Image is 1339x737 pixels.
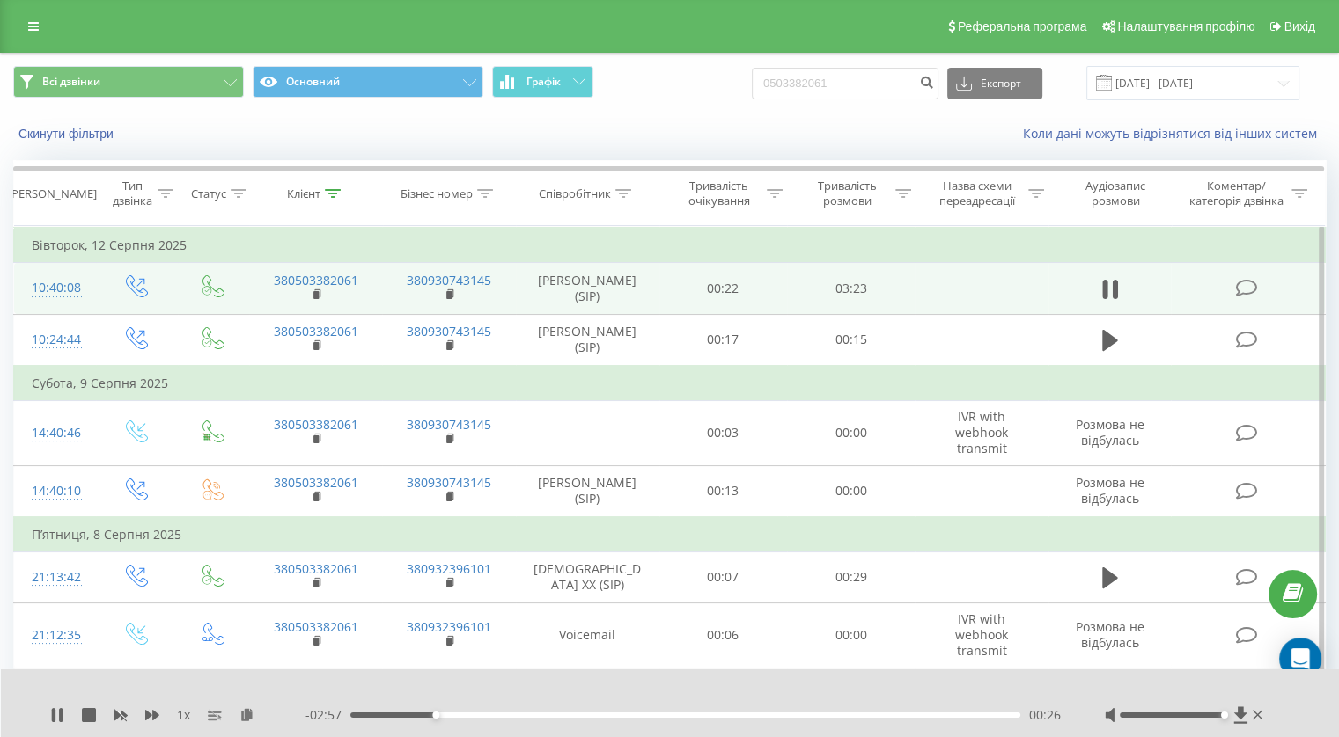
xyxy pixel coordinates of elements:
a: 380932396101 [407,618,491,635]
td: 00:17 [659,314,787,366]
div: Accessibility label [1220,711,1227,719]
td: 00:13 [659,465,787,517]
a: 380930743145 [407,323,491,339]
div: Статус [191,186,226,201]
td: 00:10 [659,668,787,719]
span: Графік [526,76,561,88]
div: Співробітник [539,186,611,201]
div: Коментар/категорія дзвінка [1184,179,1287,208]
a: 380503382061 [274,272,358,288]
td: IVR with webhook transmit [915,400,1048,465]
td: 00:00 [787,603,915,668]
td: 00:29 [787,551,915,602]
div: 10:40:08 [32,271,78,305]
span: Реферальна програма [958,19,1087,33]
span: Розмова не відбулась [1076,618,1144,651]
td: Вівторок, 12 Серпня 2025 [14,228,1326,263]
td: 00:22 [659,263,787,314]
button: Основний [253,66,483,98]
button: Всі дзвінки [13,66,244,98]
div: Тривалість очікування [675,179,763,208]
td: 03:23 [787,263,915,314]
div: [PERSON_NAME] [8,186,97,201]
td: [PERSON_NAME] (SIP) [516,465,659,517]
td: 00:03 [659,400,787,465]
td: 00:00 [787,465,915,517]
td: 00:00 [787,400,915,465]
div: Тривалість розмови [803,179,891,208]
span: 1 x [177,706,190,724]
td: [PERSON_NAME] (SIP) [516,314,659,366]
div: 10:24:44 [32,323,78,357]
a: Коли дані можуть відрізнятися вiд інших систем [1023,125,1326,142]
td: 06:53 [787,668,915,719]
a: 380503382061 [274,474,358,491]
a: 380930743145 [407,474,491,491]
td: Субота, 9 Серпня 2025 [14,366,1326,401]
div: Аудіозапис розмови [1064,179,1167,208]
button: Графік [492,66,593,98]
span: Вихід [1284,19,1315,33]
td: Voicemail [516,603,659,668]
a: 380930743145 [407,416,491,433]
span: - 02:57 [305,706,350,724]
td: 00:15 [787,314,915,366]
td: [DEMOGRAPHIC_DATA] XX (SIP) [516,551,659,602]
div: Бізнес номер [401,186,473,201]
div: 21:12:35 [32,618,78,653]
button: Експорт [947,68,1042,99]
span: Розмова не відбулась [1076,474,1144,507]
td: [DEMOGRAPHIC_DATA] XX (SIP) [516,668,659,719]
td: 00:07 [659,551,787,602]
div: 21:13:42 [32,560,78,595]
td: IVR with webhook transmit [915,603,1048,668]
a: 380930743145 [407,272,491,288]
a: 380503382061 [274,560,358,577]
td: П’ятниця, 8 Серпня 2025 [14,517,1326,552]
span: Всі дзвінки [42,75,100,89]
td: [PERSON_NAME] (SIP) [516,263,659,314]
span: Налаштування профілю [1117,19,1254,33]
td: 00:06 [659,603,787,668]
div: 14:40:10 [32,474,78,508]
span: 00:26 [1029,706,1061,724]
div: Назва схеми переадресації [931,179,1024,208]
div: Open Intercom Messenger [1279,638,1321,680]
a: 380932396101 [407,560,491,577]
span: Розмова не відбулась [1076,416,1144,449]
a: 380503382061 [274,323,358,339]
div: Accessibility label [432,711,439,719]
button: Скинути фільтри [13,126,122,142]
div: 14:40:46 [32,416,78,450]
input: Пошук за номером [752,68,938,99]
div: Клієнт [287,186,320,201]
a: 380503382061 [274,618,358,635]
a: 380503382061 [274,416,358,433]
div: Тип дзвінка [111,179,152,208]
